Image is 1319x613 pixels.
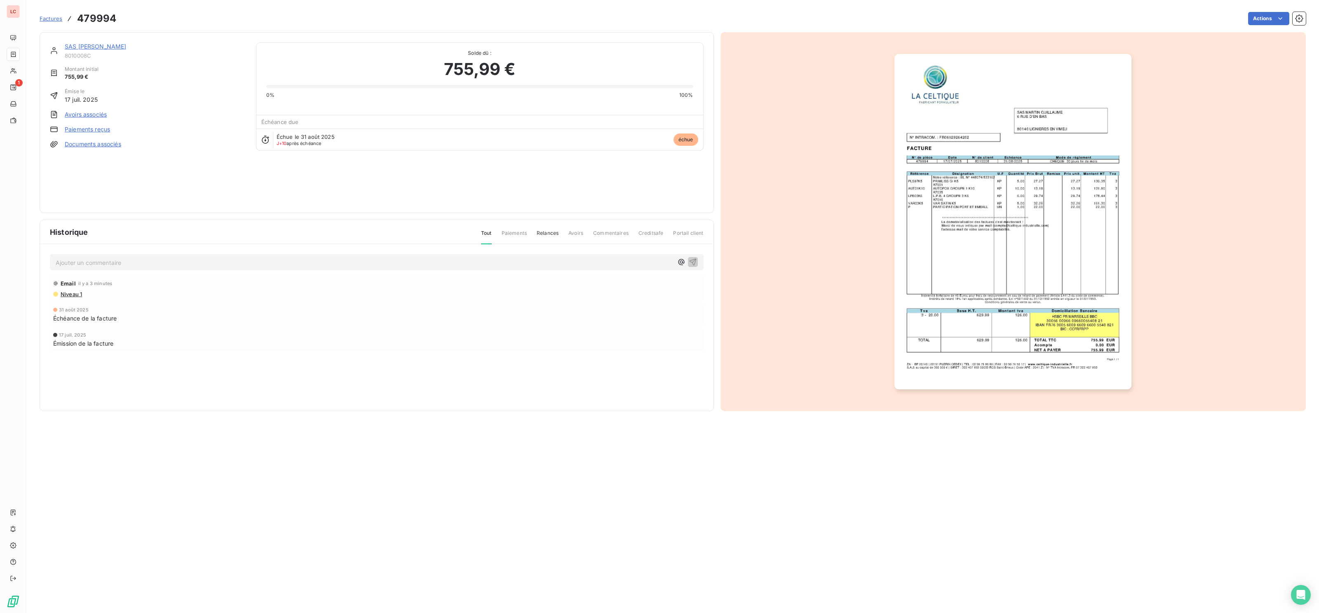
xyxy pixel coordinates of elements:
h3: 479994 [77,11,116,26]
span: J+10 [277,140,287,146]
div: LC [7,5,20,18]
span: Email [61,280,76,287]
span: Paiements [502,229,527,243]
a: Paiements reçus [65,125,110,133]
a: Factures [40,14,62,23]
img: Logo LeanPay [7,595,20,608]
span: Échue le 31 août 2025 [277,133,335,140]
span: 17 juil. 2025 [65,95,98,104]
span: Échéance due [261,119,299,125]
span: après échéance [277,141,322,146]
span: 0% [266,91,275,99]
span: 1 [15,79,23,87]
span: Avoirs [568,229,583,243]
span: 755,99 € [65,73,99,81]
img: invoice_thumbnail [894,54,1131,389]
span: il y a 3 minutes [78,281,112,286]
span: Factures [40,15,62,22]
a: Documents associés [65,140,121,148]
span: Solde dû : [266,49,693,57]
span: Relances [537,229,559,243]
span: Commentaires [593,229,629,243]
a: SAS [PERSON_NAME] [65,43,127,50]
span: échue [674,133,698,146]
span: Émise le [65,88,98,95]
span: Tout [481,229,492,244]
span: Portail client [673,229,703,243]
span: 100% [679,91,693,99]
span: Historique [50,227,88,238]
span: Niveau 1 [60,291,82,297]
span: Montant initial [65,66,99,73]
span: 755,99 € [444,57,515,82]
span: Émission de la facture [53,339,113,348]
a: Avoirs associés [65,110,107,119]
span: 17 juil. 2025 [59,332,86,337]
button: Actions [1248,12,1289,25]
span: 31 août 2025 [59,307,89,312]
span: 8010008C [65,52,246,59]
div: Open Intercom Messenger [1291,585,1311,605]
span: Creditsafe [638,229,664,243]
span: Échéance de la facture [53,314,117,323]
